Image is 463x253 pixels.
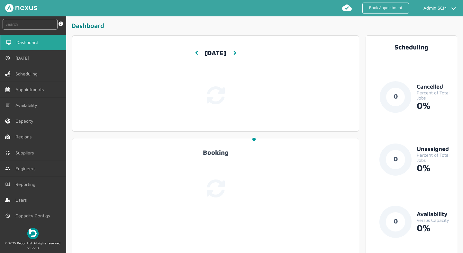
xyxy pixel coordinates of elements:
span: Capacity [15,118,36,124]
span: Engineers [15,166,38,171]
span: Scheduling [15,71,40,76]
img: regions.left-menu.svg [5,134,10,139]
img: Beboc Logo [27,228,39,239]
span: Users [15,197,29,203]
img: user-left-menu.svg [5,197,10,203]
img: Nexus [5,4,37,12]
img: scheduling-left-menu.svg [5,71,10,76]
img: md-time.svg [5,213,10,218]
span: Availability [15,103,40,108]
span: Capacity Configs [15,213,52,218]
span: Suppliers [15,150,36,155]
a: Book Appointment [362,3,409,14]
img: capacity-left-menu.svg [5,118,10,124]
span: Reporting [15,182,38,187]
img: md-list.svg [5,103,10,108]
img: md-time.svg [5,56,10,61]
img: md-desktop.svg [6,40,11,45]
img: md-cloud-done.svg [342,3,352,13]
img: md-people.svg [5,166,10,171]
span: Dashboard [16,40,41,45]
img: md-contract.svg [5,150,10,155]
span: [DATE] [15,56,32,61]
span: Regions [15,134,34,139]
input: Search by: Ref, PostCode, MPAN, MPRN, Account, Customer [3,19,58,30]
img: appointments-left-menu.svg [5,87,10,92]
img: md-book.svg [5,182,10,187]
span: Appointments [15,87,46,92]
